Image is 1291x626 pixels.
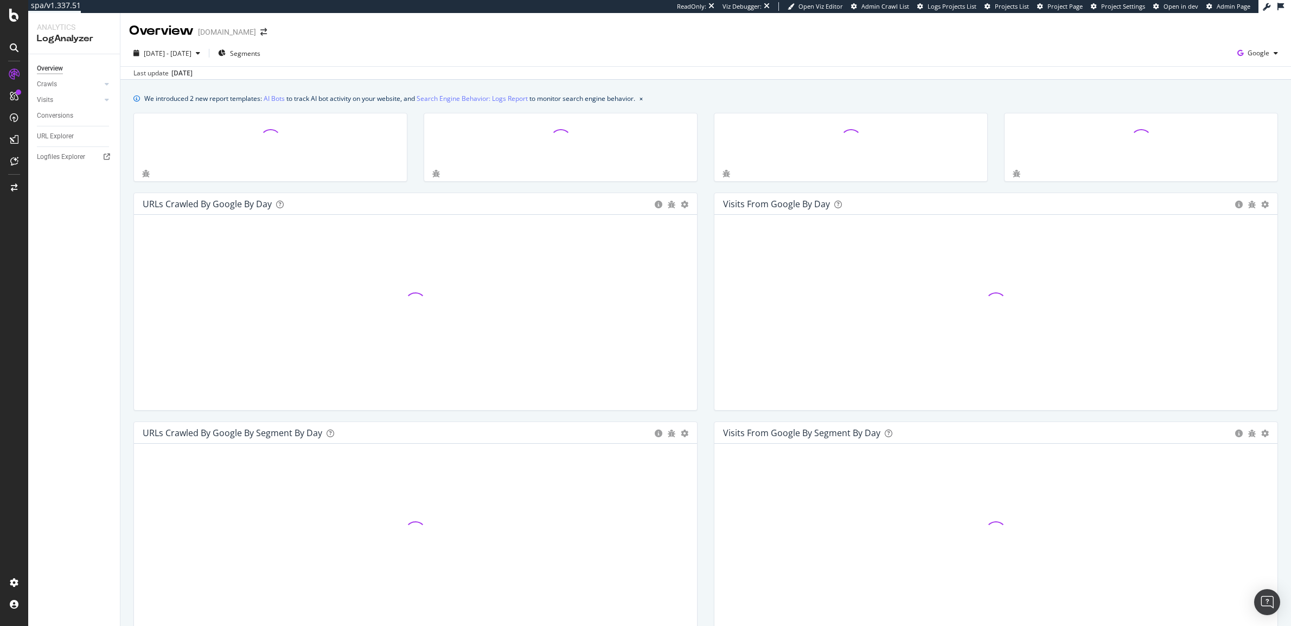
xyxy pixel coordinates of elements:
[1047,2,1083,10] span: Project Page
[432,170,440,177] div: bug
[1037,2,1083,11] a: Project Page
[1101,2,1145,10] span: Project Settings
[655,201,662,208] div: circle-info
[985,2,1029,11] a: Projects List
[851,2,909,11] a: Admin Crawl List
[637,91,645,106] button: close banner
[788,2,843,11] a: Open Viz Editor
[37,79,57,90] div: Crawls
[37,63,63,74] div: Overview
[798,2,843,10] span: Open Viz Editor
[1248,201,1256,208] div: bug
[37,151,112,163] a: Logfiles Explorer
[37,131,74,142] div: URL Explorer
[1217,2,1250,10] span: Admin Page
[668,430,675,437] div: bug
[861,2,909,10] span: Admin Crawl List
[214,44,265,62] button: Segments
[928,2,976,10] span: Logs Projects List
[1206,2,1250,11] a: Admin Page
[1254,589,1280,615] div: Open Intercom Messenger
[143,427,322,438] div: URLs Crawled by Google By Segment By Day
[723,2,762,11] div: Viz Debugger:
[260,28,267,36] div: arrow-right-arrow-left
[37,33,111,45] div: LogAnalyzer
[1261,430,1269,437] div: gear
[655,430,662,437] div: circle-info
[1235,201,1243,208] div: circle-info
[198,27,256,37] div: [DOMAIN_NAME]
[1013,170,1020,177] div: bug
[129,44,204,62] button: [DATE] - [DATE]
[723,170,730,177] div: bug
[917,2,976,11] a: Logs Projects List
[1248,430,1256,437] div: bug
[677,2,706,11] div: ReadOnly:
[681,430,688,437] div: gear
[1261,201,1269,208] div: gear
[37,63,112,74] a: Overview
[142,170,150,177] div: bug
[723,427,880,438] div: Visits from Google By Segment By Day
[681,201,688,208] div: gear
[37,131,112,142] a: URL Explorer
[1248,48,1269,58] span: Google
[230,49,260,58] span: Segments
[171,68,193,78] div: [DATE]
[1164,2,1198,10] span: Open in dev
[37,79,101,90] a: Crawls
[264,93,285,104] a: AI Bots
[995,2,1029,10] span: Projects List
[133,68,193,78] div: Last update
[129,22,194,40] div: Overview
[144,49,191,58] span: [DATE] - [DATE]
[37,22,111,33] div: Analytics
[417,93,528,104] a: Search Engine Behavior: Logs Report
[668,201,675,208] div: bug
[37,94,101,106] a: Visits
[37,94,53,106] div: Visits
[37,110,73,122] div: Conversions
[133,93,1278,104] div: info banner
[1235,430,1243,437] div: circle-info
[1091,2,1145,11] a: Project Settings
[1233,44,1282,62] button: Google
[723,199,830,209] div: Visits from Google by day
[1153,2,1198,11] a: Open in dev
[144,93,635,104] div: We introduced 2 new report templates: to track AI bot activity on your website, and to monitor se...
[37,110,112,122] a: Conversions
[37,151,85,163] div: Logfiles Explorer
[143,199,272,209] div: URLs Crawled by Google by day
